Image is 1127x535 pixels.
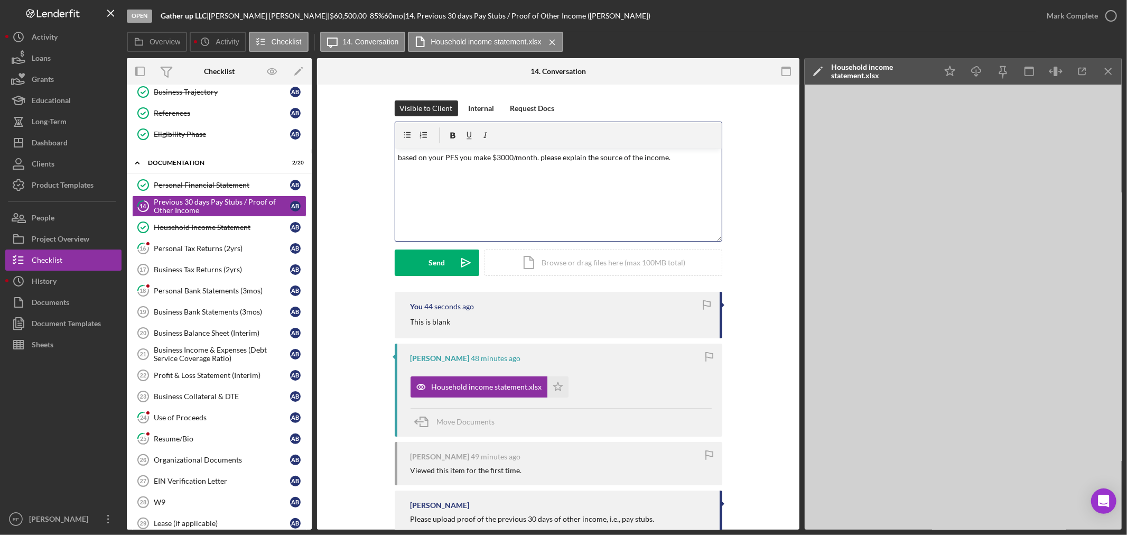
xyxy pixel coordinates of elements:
[154,287,290,295] div: Personal Bank Statements (3mos)
[425,302,474,311] time: 2025-08-16 15:15
[290,243,301,254] div: A B
[154,346,290,363] div: Business Income & Expenses (Debt Service Coverage Ratio)
[290,201,301,211] div: A B
[411,302,423,311] div: You
[154,223,290,232] div: Household Income Statement
[272,38,302,46] label: Checklist
[132,301,306,322] a: 19Business Bank Statements (3mos)AB
[290,349,301,359] div: A B
[510,100,555,116] div: Request Docs
[290,264,301,275] div: A B
[290,307,301,317] div: A B
[437,417,495,426] span: Move Documents
[154,244,290,253] div: Personal Tax Returns (2yrs)
[290,518,301,529] div: A B
[411,409,506,435] button: Move Documents
[161,12,209,20] div: |
[290,412,301,423] div: A B
[471,453,521,461] time: 2025-08-16 14:26
[132,174,306,196] a: Personal Financial StatementAB
[290,370,301,381] div: A B
[290,285,301,296] div: A B
[132,196,306,217] a: 14Previous 30 days Pay Stubs / Proof of Other IncomeAB
[285,160,304,166] div: 2 / 20
[154,181,290,189] div: Personal Financial Statement
[132,280,306,301] a: 18Personal Bank Statements (3mos)AB
[154,308,290,316] div: Business Bank Statements (3mos)
[132,386,306,407] a: 23Business Collateral & DTEAB
[384,12,403,20] div: 60 mo
[139,266,146,273] tspan: 17
[154,498,290,506] div: W9
[395,100,458,116] button: Visible to Client
[400,100,453,116] div: Visible to Client
[432,383,542,391] div: Household income statement.xlsx
[154,265,290,274] div: Business Tax Returns (2yrs)
[411,316,451,328] p: This is blank
[249,32,309,52] button: Checklist
[140,351,146,357] tspan: 21
[411,453,470,461] div: [PERSON_NAME]
[290,433,301,444] div: A B
[154,413,290,422] div: Use of Proceeds
[1091,488,1116,514] div: Open Intercom Messenger
[204,67,235,76] div: Checklist
[530,67,586,76] div: 14. Conversation
[408,32,563,52] button: Household income statement.xlsx
[154,329,290,337] div: Business Balance Sheet (Interim)
[154,456,290,464] div: Organizational Documents
[140,499,146,505] tspan: 28
[395,250,479,276] button: Send
[132,238,306,259] a: 16Personal Tax Returns (2yrs)AB
[132,103,306,124] a: ReferencesAB
[140,287,146,294] tspan: 18
[469,100,495,116] div: Internal
[463,100,500,116] button: Internal
[411,376,569,398] button: Household income statement.xlsx
[132,407,306,428] a: 24Use of ProceedsAB
[411,354,470,363] div: [PERSON_NAME]
[154,477,290,485] div: EIN Verification Letter
[154,392,290,401] div: Business Collateral & DTE
[290,476,301,486] div: A B
[429,250,445,276] div: Send
[190,32,246,52] button: Activity
[161,11,207,20] b: Gather up LLC
[140,414,147,421] tspan: 24
[140,478,146,484] tspan: 27
[154,371,290,380] div: Profit & Loss Statement (Interim)
[132,492,306,513] a: 28W9AB
[370,12,384,20] div: 85 %
[411,466,522,475] div: Viewed this item for the first time.
[140,393,146,400] tspan: 23
[132,81,306,103] a: Business TrajectoryAB
[139,309,146,315] tspan: 19
[154,109,290,117] div: References
[290,108,301,118] div: A B
[132,322,306,344] a: 20Business Balance Sheet (Interim)AB
[154,198,290,215] div: Previous 30 days Pay Stubs / Proof of Other Income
